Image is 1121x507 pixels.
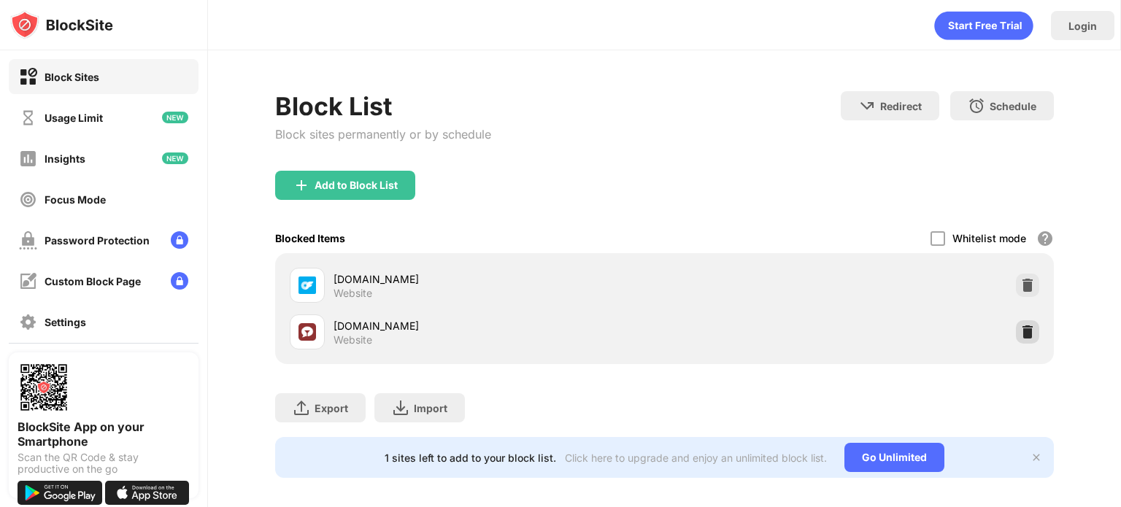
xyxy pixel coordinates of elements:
[934,11,1033,40] div: animation
[334,287,372,300] div: Website
[45,71,99,83] div: Block Sites
[10,10,113,39] img: logo-blocksite.svg
[19,272,37,290] img: customize-block-page-off.svg
[19,313,37,331] img: settings-off.svg
[385,452,556,464] div: 1 sites left to add to your block list.
[19,231,37,249] img: password-protection-off.svg
[171,231,188,249] img: lock-menu.svg
[298,276,316,294] img: favicons
[162,112,188,123] img: new-icon.svg
[45,275,141,287] div: Custom Block Page
[298,323,316,341] img: favicons
[990,100,1036,112] div: Schedule
[19,150,37,168] img: insights-off.svg
[45,152,85,165] div: Insights
[1068,20,1097,32] div: Login
[45,316,86,328] div: Settings
[275,91,491,121] div: Block List
[45,193,106,206] div: Focus Mode
[18,361,70,414] img: options-page-qr-code.png
[105,481,190,505] img: download-on-the-app-store.svg
[162,152,188,164] img: new-icon.svg
[19,68,37,86] img: block-on.svg
[315,402,348,414] div: Export
[414,402,447,414] div: Import
[19,190,37,209] img: focus-off.svg
[18,481,102,505] img: get-it-on-google-play.svg
[334,333,372,347] div: Website
[334,318,664,333] div: [DOMAIN_NAME]
[880,100,922,112] div: Redirect
[275,232,345,244] div: Blocked Items
[952,232,1026,244] div: Whitelist mode
[18,419,190,449] div: BlockSite App on your Smartphone
[844,443,944,472] div: Go Unlimited
[45,112,103,124] div: Usage Limit
[334,271,664,287] div: [DOMAIN_NAME]
[45,234,150,247] div: Password Protection
[275,127,491,142] div: Block sites permanently or by schedule
[18,452,190,475] div: Scan the QR Code & stay productive on the go
[1031,452,1042,463] img: x-button.svg
[19,109,37,127] img: time-usage-off.svg
[565,452,827,464] div: Click here to upgrade and enjoy an unlimited block list.
[171,272,188,290] img: lock-menu.svg
[315,179,398,191] div: Add to Block List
